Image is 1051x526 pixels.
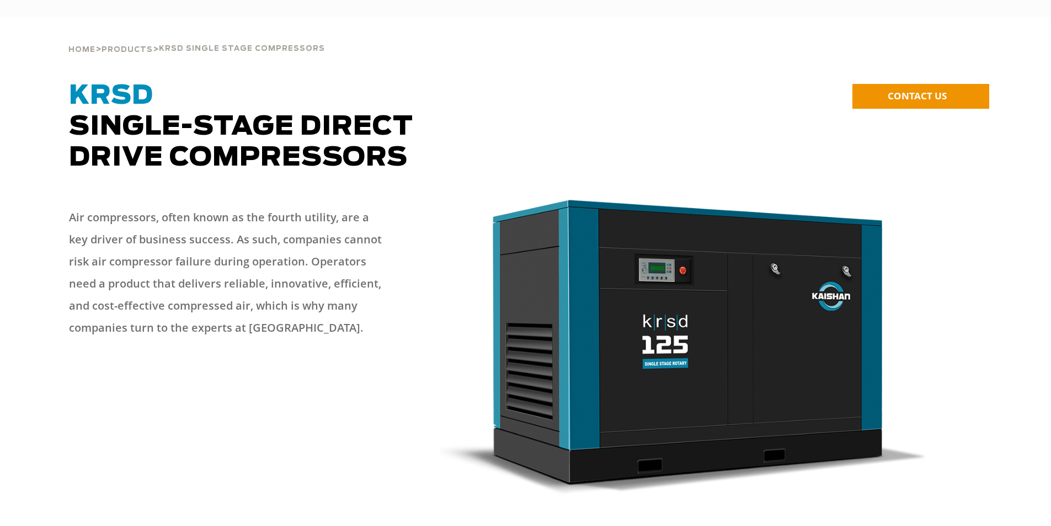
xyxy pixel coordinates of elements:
span: Products [102,46,153,54]
span: Single-Stage Direct Drive Compressors [69,83,413,171]
img: krsd125 [440,195,929,495]
a: Home [68,44,95,54]
span: krsd single stage compressors [159,45,325,52]
span: Home [68,46,95,54]
p: Air compressors, often known as the fourth utility, are a key driver of business success. As such... [69,206,389,339]
div: > > [68,17,325,59]
span: KRSD [69,83,153,109]
a: CONTACT US [852,84,989,109]
a: Products [102,44,153,54]
span: CONTACT US [888,89,947,102]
